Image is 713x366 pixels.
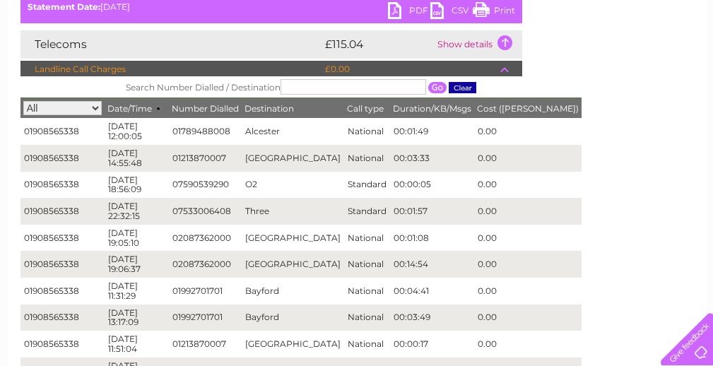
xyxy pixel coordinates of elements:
td: 00:01:57 [390,198,474,225]
a: Log out [666,60,700,71]
a: Water [464,60,491,71]
td: 01992701701 [169,278,242,305]
td: 01908565338 [20,118,105,145]
td: [DATE] 12:00:05 [105,118,169,145]
td: National [344,145,390,172]
td: Bayford [242,305,344,331]
td: 0.00 [474,305,582,331]
td: Standard [344,172,390,199]
td: 01908565338 [20,305,105,331]
td: 0.00 [474,225,582,252]
td: Standard [344,198,390,225]
td: [GEOGRAPHIC_DATA] [242,145,344,172]
td: £115.04 [322,30,434,59]
td: [DATE] 11:31:29 [105,278,169,305]
td: 07533006408 [169,198,242,225]
td: 01908565338 [20,278,105,305]
td: National [344,331,390,358]
span: Cost ([PERSON_NAME]) [477,103,579,114]
img: logo.png [25,37,97,80]
td: 00:01:08 [390,225,474,252]
td: 01789488008 [169,118,242,145]
td: 01908565338 [20,331,105,358]
td: [DATE] 19:05:10 [105,225,169,252]
td: 0.00 [474,172,582,199]
span: Call type [347,103,384,114]
a: Contact [619,60,654,71]
td: Telecoms [20,30,322,59]
a: Energy [500,60,531,71]
td: 01908565338 [20,198,105,225]
td: 02087362000 [169,251,242,278]
td: [DATE] 13:17:09 [105,305,169,331]
td: National [344,305,390,331]
td: £0.00 [322,61,500,78]
span: Destination [244,103,294,114]
td: 07590539290 [169,172,242,199]
td: 01908565338 [20,225,105,252]
b: Statement Date: [28,1,100,12]
td: [DATE] 22:32:15 [105,198,169,225]
td: 00:04:41 [390,278,474,305]
a: 0333 014 3131 [447,7,544,25]
td: 0.00 [474,278,582,305]
a: Blog [590,60,611,71]
td: 00:00:05 [390,172,474,199]
td: Alcester [242,118,344,145]
td: National [344,278,390,305]
a: CSV [430,2,473,23]
td: O2 [242,172,344,199]
td: 01908565338 [20,145,105,172]
td: 00:01:49 [390,118,474,145]
td: 01213870007 [169,145,242,172]
td: Three [242,198,344,225]
td: 00:14:54 [390,251,474,278]
td: 01992701701 [169,305,242,331]
td: Landline Call Charges [20,61,322,78]
td: 01908565338 [20,251,105,278]
a: Telecoms [539,60,582,71]
td: 0.00 [474,251,582,278]
a: PDF [388,2,430,23]
td: 01908565338 [20,172,105,199]
td: [DATE] 19:06:37 [105,251,169,278]
td: National [344,118,390,145]
td: 0.00 [474,145,582,172]
td: 00:00:17 [390,331,474,358]
td: National [344,251,390,278]
td: Show details [434,30,522,59]
td: [GEOGRAPHIC_DATA] [242,251,344,278]
td: Bayford [242,278,344,305]
div: [DATE] [20,2,522,12]
span: Date/Time [107,103,166,114]
td: [DATE] 11:51:04 [105,331,169,358]
td: 0.00 [474,331,582,358]
td: [DATE] 18:56:09 [105,172,169,199]
div: Clear Business is a trading name of Verastar Limited (registered in [GEOGRAPHIC_DATA] No. 3667643... [23,8,691,69]
td: 00:03:49 [390,305,474,331]
td: [GEOGRAPHIC_DATA] [242,225,344,252]
td: 0.00 [474,118,582,145]
span: Number Dialled [172,103,239,114]
td: [DATE] 14:55:48 [105,145,169,172]
td: [GEOGRAPHIC_DATA] [242,331,344,358]
th: Search Number Dialled / Destination [20,76,582,98]
td: 02087362000 [169,225,242,252]
a: Print [473,2,515,23]
td: 00:03:33 [390,145,474,172]
span: Duration/KB/Msgs [393,103,471,114]
td: 01213870007 [169,331,242,358]
td: 0.00 [474,198,582,225]
td: National [344,225,390,252]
